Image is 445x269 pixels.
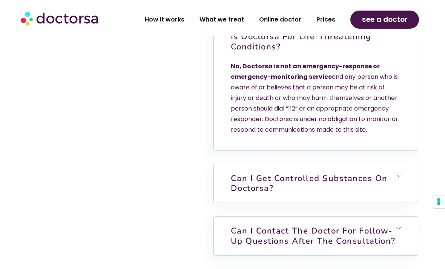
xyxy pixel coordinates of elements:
[309,11,343,28] a: Prices
[192,11,252,28] a: What we treat
[231,31,371,52] a: Is Doctorsa for Life-Threatening Conditions?
[362,14,408,26] span: see a doctor
[214,61,418,150] div: Is Doctorsa for Life-Threatening Conditions?
[231,173,388,194] a: Can I get controlled substances on Doctorsa?
[432,195,445,208] button: Your consent preferences for tracking technologies
[231,62,380,81] strong: No, Doctorsa is not an emergency-response or emergency-monitoring service
[231,225,396,246] a: Can I contact the doctor for follow-up questions after the consultation?
[350,11,419,29] a: see a doctor
[214,22,418,61] h6: Is Doctorsa for Life-Threatening Conditions?
[214,217,418,255] h6: Can I contact the doctor for follow-up questions after the consultation?
[214,164,418,203] h6: Can I get controlled substances on Doctorsa?
[137,11,192,28] a: How it works
[231,61,401,135] p: and any person who is aware of or believes that a person may be at risk of injury or death or who...
[252,11,309,28] a: Online doctor
[121,11,343,28] nav: Menu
